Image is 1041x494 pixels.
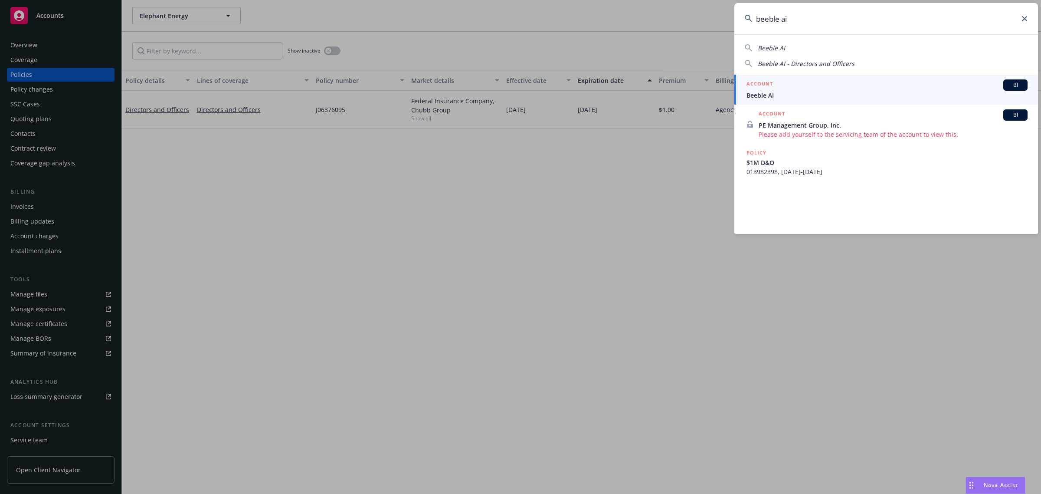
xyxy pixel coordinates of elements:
span: Beeble AI [758,44,785,52]
span: Beeble AI - Directors and Officers [758,59,854,68]
span: Please add yourself to the servicing team of the account to view this. [759,130,1028,139]
span: BI [1007,81,1024,89]
h5: ACCOUNT [759,109,785,120]
h5: POLICY [746,148,766,157]
a: ACCOUNTBIBeeble AI [734,75,1038,105]
span: PE Management Group, Inc. [759,121,1028,130]
span: BI [1007,111,1024,119]
a: ACCOUNTBIPE Management Group, Inc.Please add yourself to the servicing team of the account to vie... [734,105,1038,144]
span: 013982398, [DATE]-[DATE] [746,167,1028,176]
a: POLICY$1M D&O013982398, [DATE]-[DATE] [734,144,1038,181]
span: Beeble AI [746,91,1028,100]
div: Drag to move [966,477,977,494]
span: Nova Assist [984,481,1018,489]
button: Nova Assist [966,477,1025,494]
h5: ACCOUNT [746,79,773,90]
input: Search... [734,3,1038,34]
span: $1M D&O [746,158,1028,167]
